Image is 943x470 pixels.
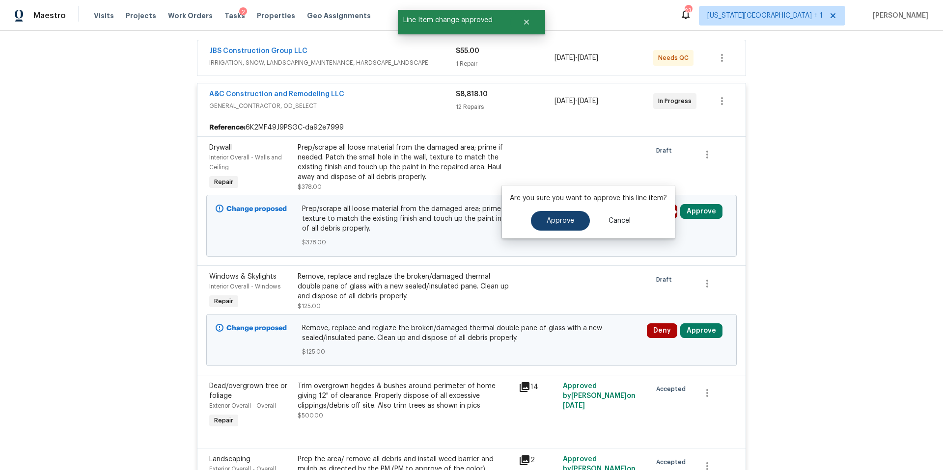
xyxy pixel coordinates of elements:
a: JBS Construction Group LLC [209,48,307,54]
span: Line Item change approved [398,10,510,30]
span: GENERAL_CONTRACTOR, OD_SELECT [209,101,456,111]
span: $55.00 [456,48,479,54]
span: [PERSON_NAME] [869,11,928,21]
button: Approve [680,323,722,338]
span: Prep/scrape all loose material from the damaged area; prime if needed. Patch the small hole in th... [302,204,641,234]
span: [DATE] [563,402,585,409]
span: Repair [210,416,237,425]
span: Geo Assignments [307,11,371,21]
span: Needs QC [658,53,693,63]
span: Landscaping [209,456,250,463]
span: Tasks [224,12,245,19]
span: [DATE] [555,54,575,61]
span: $125.00 [302,347,641,357]
span: [DATE] [578,98,598,104]
button: Cancel [593,211,646,231]
b: Change proposed [226,206,287,212]
span: [DATE] [578,54,598,61]
b: Reference: [209,123,246,132]
div: Remove, replace and reglaze the broken/damaged thermal double pane of glass with a new sealed/ins... [298,272,513,301]
div: Trim overgrown hegdes & bushes around perimeter of home giving 12" of clearance. Properly dispose... [298,381,513,411]
div: 2 [239,7,247,17]
button: Approve [531,211,590,231]
span: $125.00 [298,303,321,309]
span: Accepted [656,457,690,467]
span: Interior Overall - Windows [209,284,280,289]
span: Exterior Overall - Overall [209,403,276,409]
button: Close [510,12,543,32]
div: 12 Repairs [456,102,555,112]
span: Repair [210,177,237,187]
div: 2 [519,454,557,466]
span: Draft [656,275,676,285]
div: 23 [685,6,692,16]
span: - [555,53,598,63]
div: 6K2MF49J9PSGC-da92e7999 [197,119,746,136]
p: Are you sure you want to approve this line item? [510,193,667,203]
span: Dead/overgrown tree or foliage [209,383,287,399]
a: A&C Construction and Remodeling LLC [209,91,344,98]
span: [US_STATE][GEOGRAPHIC_DATA] + 1 [707,11,823,21]
span: IRRIGATION, SNOW, LANDSCAPING_MAINTENANCE, HARDSCAPE_LANDSCAPE [209,58,456,68]
button: Approve [680,204,722,219]
div: 14 [519,381,557,393]
span: Draft [656,146,676,156]
div: 1 Repair [456,59,555,69]
span: $8,818.10 [456,91,488,98]
b: Change proposed [226,325,287,332]
span: Properties [257,11,295,21]
span: Drywall [209,144,232,151]
span: - [555,96,598,106]
button: Deny [647,323,677,338]
span: Work Orders [168,11,213,21]
span: Windows & Skylights [209,273,277,280]
span: Interior Overall - Walls and Ceiling [209,155,282,170]
span: $378.00 [298,184,322,190]
span: $500.00 [298,413,323,418]
span: Projects [126,11,156,21]
span: Approved by [PERSON_NAME] on [563,383,636,409]
span: Maestro [33,11,66,21]
span: Repair [210,296,237,306]
span: $378.00 [302,237,641,247]
span: Remove, replace and reglaze the broken/damaged thermal double pane of glass with a new sealed/ins... [302,323,641,343]
span: [DATE] [555,98,575,104]
span: In Progress [658,96,695,106]
div: Prep/scrape all loose material from the damaged area; prime if needed. Patch the small hole in th... [298,143,513,182]
span: Approve [547,217,574,225]
span: Accepted [656,384,690,394]
span: Cancel [609,217,631,225]
span: Visits [94,11,114,21]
